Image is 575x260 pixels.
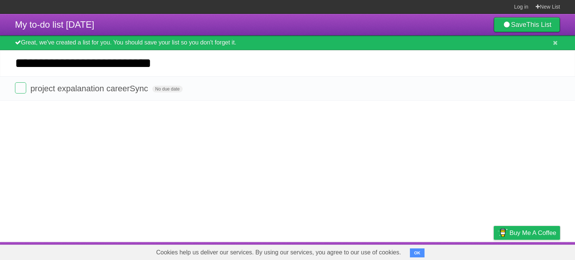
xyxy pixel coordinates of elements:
[498,226,508,239] img: Buy me a coffee
[15,82,26,94] label: Done
[494,17,560,32] a: SaveThis List
[152,86,183,92] span: No due date
[459,244,475,258] a: Terms
[394,244,410,258] a: About
[526,21,551,28] b: This List
[484,244,503,258] a: Privacy
[15,19,94,30] span: My to-do list [DATE]
[513,244,560,258] a: Suggest a feature
[30,84,150,93] span: project expalanation careerSync
[419,244,449,258] a: Developers
[410,248,425,257] button: OK
[494,226,560,240] a: Buy me a coffee
[149,245,408,260] span: Cookies help us deliver our services. By using our services, you agree to our use of cookies.
[509,226,556,239] span: Buy me a coffee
